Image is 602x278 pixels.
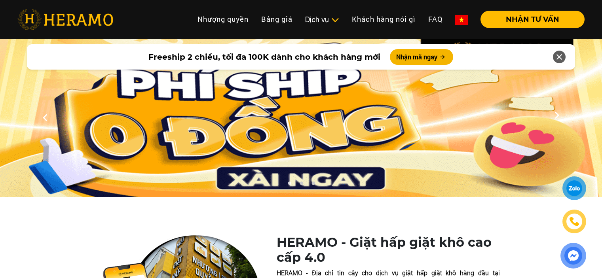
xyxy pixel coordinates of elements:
a: phone-icon [563,210,586,233]
h1: HERAMO - Giặt hấp giặt khô cao cấp 4.0 [277,235,500,265]
img: phone-icon [570,217,579,226]
img: heramo-logo.png [17,9,113,30]
a: Bảng giá [255,11,299,28]
button: Nhận mã ngay [390,49,453,65]
button: 2 [297,181,305,189]
a: Nhượng quyền [191,11,255,28]
a: NHẬN TƯ VẤN [474,16,585,23]
img: subToggleIcon [331,16,339,24]
button: 3 [309,181,317,189]
a: FAQ [422,11,449,28]
img: vn-flag.png [455,15,468,25]
button: 1 [285,181,293,189]
div: Dịch vụ [305,14,339,25]
button: NHẬN TƯ VẤN [480,11,585,28]
a: Khách hàng nói gì [346,11,422,28]
span: Freeship 2 chiều, tối đa 100K dành cho khách hàng mới [148,51,380,63]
